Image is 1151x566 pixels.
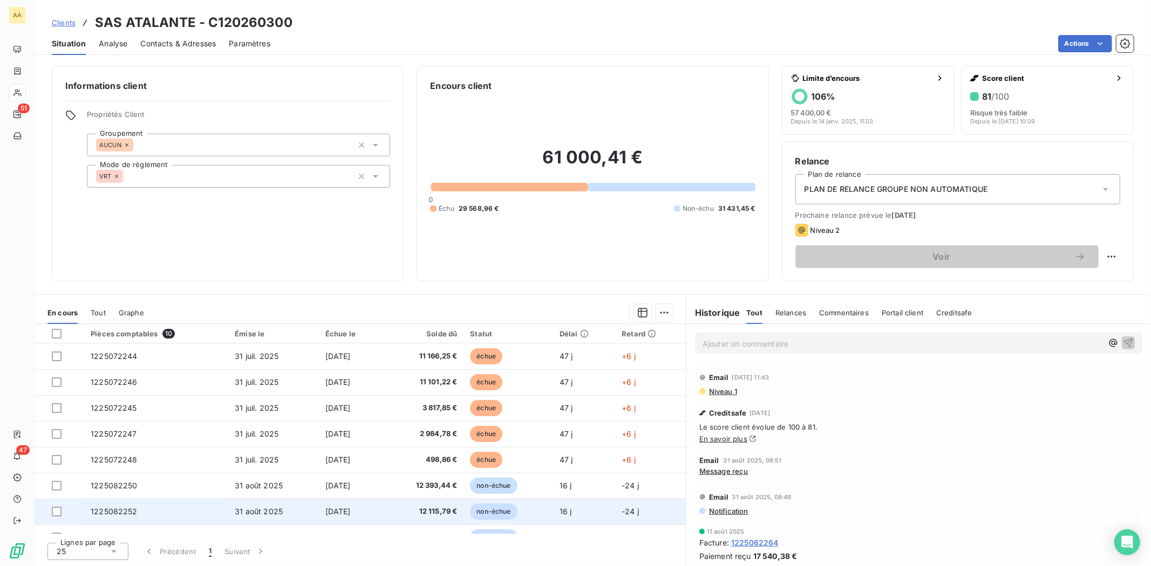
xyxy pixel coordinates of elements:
span: PLAN DE RELANCE GROUPE NON AUTOMATIQUE [805,184,988,195]
span: 57 400,00 € [791,108,832,117]
span: Risque très faible [970,108,1027,117]
span: 31 juil. 2025 [235,429,278,438]
h6: Relance [795,155,1120,168]
div: Solde dû [390,329,458,338]
span: non-échue [470,478,517,494]
div: AA [9,6,26,24]
span: Contacts & Adresses [140,38,216,49]
span: 11 166,25 € [390,351,458,362]
span: 25 [57,546,66,557]
span: 31 juil. 2025 [235,351,278,361]
span: Relances [775,308,806,317]
span: [DATE] [750,410,770,416]
span: VRT [99,173,111,180]
button: Limite d’encours106%57 400,00 €Depuis le 14 janv. 2025, 11:03 [782,66,955,135]
span: 1225072244 [91,351,138,361]
span: [DATE] [325,377,351,386]
span: Email [709,493,729,501]
span: +6 j [622,351,636,361]
span: non-échue [470,529,517,546]
span: AUCUN [99,142,121,148]
span: [DATE] [325,351,351,361]
span: Paiement reçu [699,550,751,562]
span: 17 540,38 € [753,550,798,562]
span: 1225082252 [91,507,138,516]
span: +6 j [622,429,636,438]
span: 1225072245 [91,403,137,412]
span: Tout [91,308,106,317]
span: Non-échu [683,204,714,213]
span: 1 [209,546,212,557]
span: 29 568,96 € [459,204,499,213]
span: -24 j [622,481,639,490]
span: Clients [52,18,76,27]
span: Analyse [99,38,127,49]
span: Portail client [882,308,923,317]
span: Paramètres [229,38,270,49]
span: Prochaine relance prévue le [795,211,1120,219]
span: Creditsafe [709,409,747,417]
h6: Historique [686,306,740,319]
span: 1225082250 [91,481,138,490]
span: échue [470,426,502,442]
span: 3 817,85 € [390,403,458,413]
span: 12 393,44 € [390,480,458,491]
span: Message reçu [699,467,748,475]
h6: 81 [982,91,1009,102]
button: Score client81/100Risque très faibleDepuis le [DATE] 10:09 [961,66,1134,135]
span: Creditsafe [936,308,972,317]
button: Suivant [218,540,273,563]
span: +6 j [622,455,636,464]
span: -24 j [622,507,639,516]
span: 31 août 2025, 08:51 [724,457,782,464]
span: Commentaires [819,308,869,317]
span: Email [699,456,719,465]
span: 31 août 2025 [235,507,283,516]
span: échue [470,374,502,390]
div: Délai [560,329,609,338]
span: [DATE] [325,429,351,438]
span: 31 juil. 2025 [235,403,278,412]
span: 31 juil. 2025 [235,455,278,464]
button: Actions [1058,35,1112,52]
img: Logo LeanPay [9,542,26,560]
span: 47 j [560,403,573,412]
span: [DATE] [892,211,916,219]
span: 11 101,22 € [390,377,458,388]
span: 31 août 2025 [235,481,283,490]
div: Pièces comptables [91,329,222,339]
span: [DATE] [325,533,351,542]
span: échue [470,348,502,364]
span: échue [470,452,502,468]
span: Le score client évolue de 100 à 81. [699,423,1138,431]
span: Situation [52,38,86,49]
span: [DATE] [325,507,351,516]
span: 11 août 2025 [707,528,745,535]
span: [DATE] [325,403,351,412]
span: 16 j [560,507,572,516]
div: Open Intercom Messenger [1114,529,1140,555]
span: 51 [18,103,30,113]
span: [DATE] 11:43 [732,374,769,381]
span: 16 j [560,533,572,542]
span: Graphe [119,308,144,317]
input: Ajouter une valeur [123,171,132,181]
span: 1225072247 [91,429,137,438]
span: 1225082251 [91,533,136,542]
h6: Encours client [430,79,492,92]
span: 31 août 2025, 08:49 [732,494,792,500]
h6: Informations client [65,79,390,92]
span: 0 [428,195,433,204]
span: 12 115,79 € [390,506,458,517]
span: 1225062264 [731,537,779,548]
span: 47 [16,445,30,455]
span: Limite d’encours [803,74,931,82]
span: Niveau 1 [708,387,737,396]
div: Statut [470,329,546,338]
span: échue [470,400,502,416]
h3: SAS ATALANTE - C120260300 [95,13,292,32]
span: 47 j [560,455,573,464]
span: 10 [162,329,175,339]
span: 31 août 2025 [235,533,283,542]
span: En cours [47,308,78,317]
